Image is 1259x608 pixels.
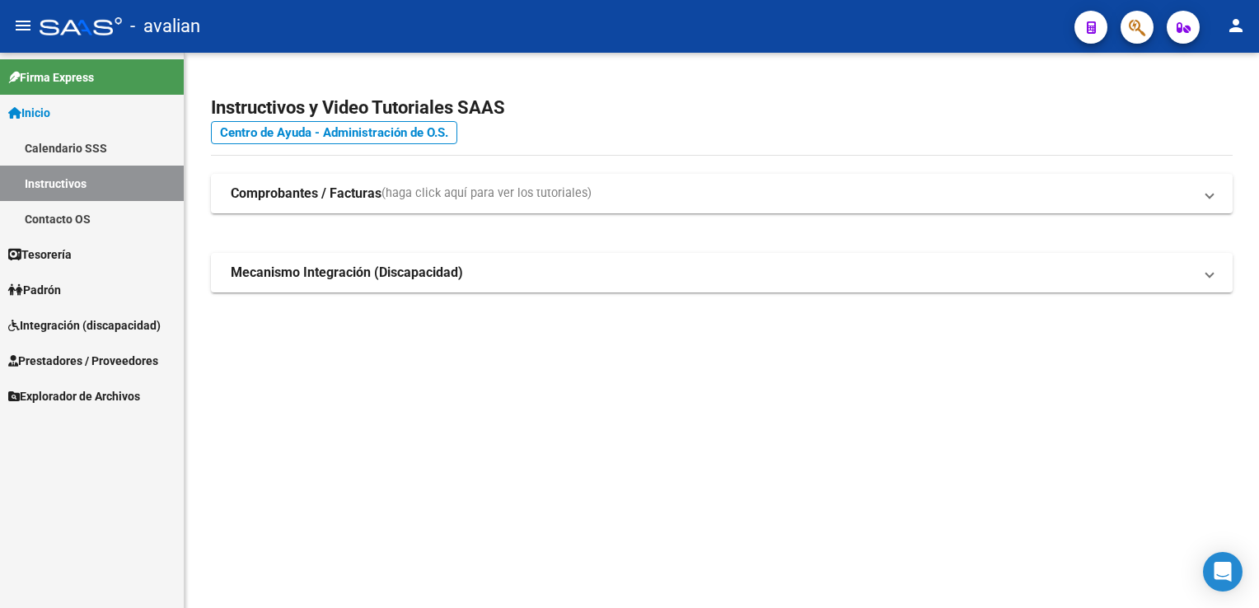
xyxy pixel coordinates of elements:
span: Padrón [8,281,61,299]
span: Explorador de Archivos [8,387,140,405]
span: Integración (discapacidad) [8,316,161,334]
span: Prestadores / Proveedores [8,352,158,370]
mat-expansion-panel-header: Comprobantes / Facturas(haga click aquí para ver los tutoriales) [211,174,1233,213]
strong: Comprobantes / Facturas [231,185,381,203]
span: Firma Express [8,68,94,87]
mat-icon: menu [13,16,33,35]
span: - avalian [130,8,200,44]
div: Open Intercom Messenger [1203,552,1243,592]
strong: Mecanismo Integración (Discapacidad) [231,264,463,282]
span: Inicio [8,104,50,122]
a: Centro de Ayuda - Administración de O.S. [211,121,457,144]
span: (haga click aquí para ver los tutoriales) [381,185,592,203]
span: Tesorería [8,246,72,264]
h2: Instructivos y Video Tutoriales SAAS [211,92,1233,124]
mat-icon: person [1226,16,1246,35]
mat-expansion-panel-header: Mecanismo Integración (Discapacidad) [211,253,1233,292]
